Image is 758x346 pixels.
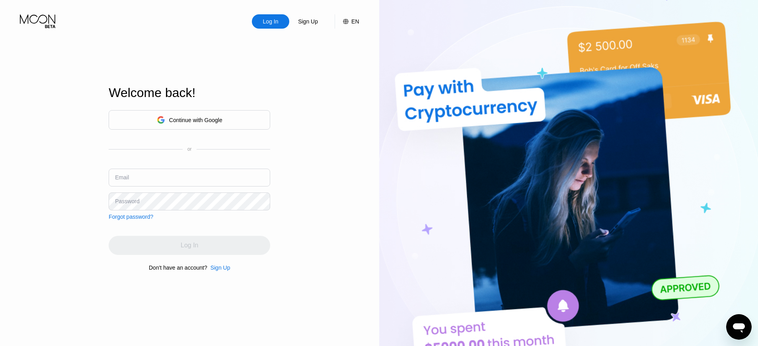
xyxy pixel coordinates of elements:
[109,86,270,100] div: Welcome back!
[109,110,270,130] div: Continue with Google
[115,198,139,204] div: Password
[335,14,359,29] div: EN
[297,17,319,25] div: Sign Up
[149,264,207,271] div: Don't have an account?
[109,214,153,220] div: Forgot password?
[289,14,327,29] div: Sign Up
[726,314,752,340] iframe: Button to launch messaging window
[187,146,192,152] div: or
[210,264,230,271] div: Sign Up
[252,14,289,29] div: Log In
[262,17,279,25] div: Log In
[169,117,222,123] div: Continue with Google
[207,264,230,271] div: Sign Up
[115,174,129,181] div: Email
[351,18,359,25] div: EN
